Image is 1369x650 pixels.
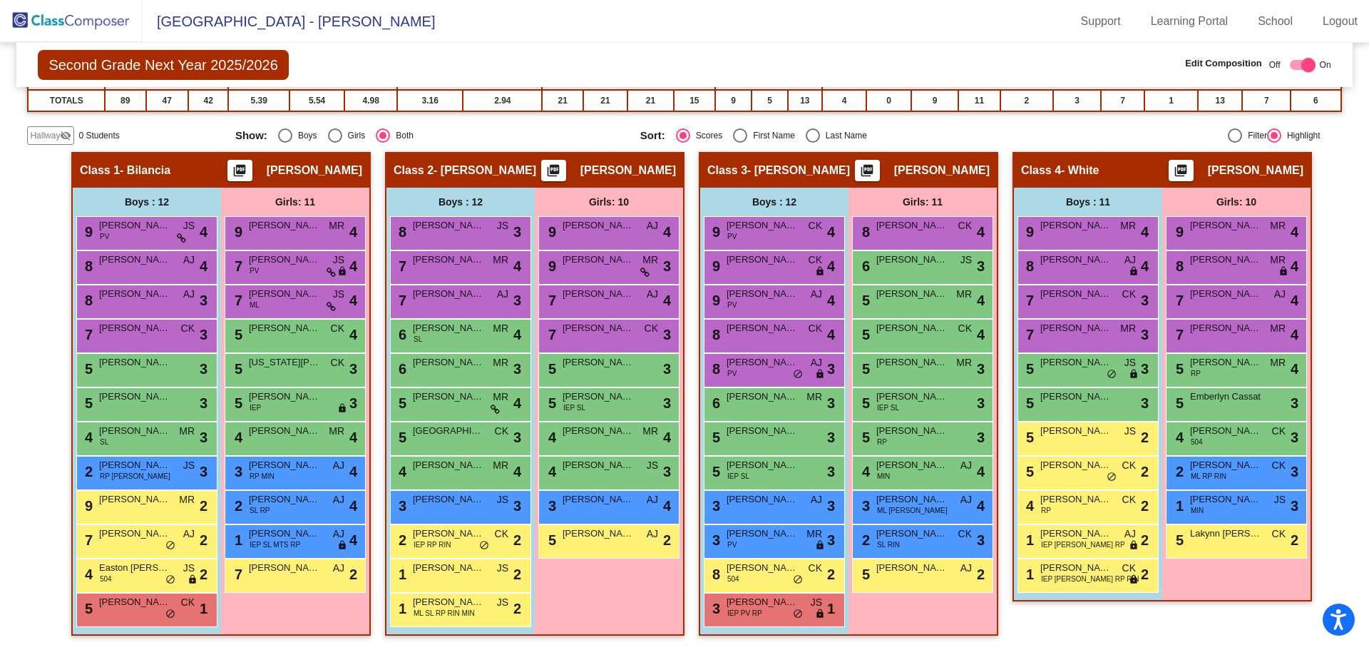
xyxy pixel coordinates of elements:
[1242,90,1291,111] td: 7
[493,253,508,268] span: MR
[858,293,870,308] span: 5
[200,392,207,414] span: 3
[1139,10,1240,33] a: Learning Portal
[200,427,207,448] span: 3
[183,253,195,268] span: AJ
[627,90,674,111] td: 21
[513,358,521,380] span: 3
[647,287,658,302] span: AJ
[1242,129,1267,142] div: Filter
[414,334,422,345] span: SL
[640,128,1035,143] mat-radio-group: Select an option
[1040,253,1112,267] span: [PERSON_NAME]
[249,287,320,301] span: [PERSON_NAME]
[545,258,556,274] span: 9
[493,321,508,336] span: MR
[563,321,634,335] span: [PERSON_NAME][MEDICAL_DATA]
[249,321,320,335] span: [PERSON_NAME]
[709,293,720,308] span: 9
[1198,90,1242,111] td: 13
[1124,253,1136,268] span: AJ
[1014,188,1162,216] div: Boys : 11
[349,392,357,414] span: 3
[235,129,267,142] span: Show:
[329,218,344,233] span: MR
[545,395,556,411] span: 5
[806,390,822,405] span: MR
[1320,59,1331,71] span: On
[1022,361,1034,377] span: 5
[1022,293,1034,308] span: 7
[342,129,366,142] div: Girls
[858,395,870,411] span: 5
[866,90,911,111] td: 0
[811,287,822,302] span: AJ
[495,424,508,439] span: CK
[1162,188,1311,216] div: Girls: 10
[960,253,972,268] span: JS
[1270,218,1286,233] span: MR
[1274,287,1286,302] span: AJ
[876,424,948,438] span: [PERSON_NAME]
[877,402,899,413] span: IEP SL
[331,321,344,336] span: CK
[231,395,242,411] span: 5
[227,160,252,181] button: Print Students Details
[1141,221,1149,243] span: 4
[99,355,170,370] span: [PERSON_NAME]
[827,221,835,243] span: 4
[1172,293,1184,308] span: 7
[1040,390,1112,404] span: [PERSON_NAME]
[30,129,60,142] span: Hallway
[434,163,536,178] span: - [PERSON_NAME]
[99,218,170,233] span: [PERSON_NAME]
[956,355,972,370] span: MR
[250,300,260,310] span: ML
[827,392,835,414] span: 3
[709,327,720,342] span: 8
[1272,424,1286,439] span: CK
[700,188,848,216] div: Boys : 12
[81,258,93,274] span: 8
[292,129,317,142] div: Boys
[809,253,822,268] span: CK
[395,258,406,274] span: 7
[337,266,347,278] span: lock
[545,327,556,342] span: 7
[977,221,985,243] span: 4
[563,287,634,301] span: [PERSON_NAME]
[100,231,109,242] span: PV
[463,90,542,111] td: 2.94
[535,188,683,216] div: Girls: 10
[563,355,634,370] span: [PERSON_NAME]
[727,368,737,379] span: PV
[99,253,170,267] span: [PERSON_NAME]
[231,361,242,377] span: 5
[60,130,71,141] mat-icon: visibility_off
[333,253,344,268] span: JS
[231,224,242,240] span: 9
[1172,224,1184,240] span: 9
[956,287,972,302] span: MR
[143,10,435,33] span: [GEOGRAPHIC_DATA] - [PERSON_NAME]
[709,395,720,411] span: 6
[497,287,508,302] span: AJ
[541,160,566,181] button: Print Students Details
[200,324,207,345] span: 3
[542,90,583,111] td: 21
[1190,218,1261,233] span: [PERSON_NAME]
[858,361,870,377] span: 5
[231,163,248,183] mat-icon: picture_as_pdf
[820,129,867,142] div: Last Name
[1246,10,1304,33] a: School
[1040,287,1112,301] span: [PERSON_NAME] [PERSON_NAME]
[809,321,822,336] span: CK
[329,424,344,439] span: MR
[674,90,715,111] td: 15
[1270,253,1286,268] span: MR
[663,221,671,243] span: 4
[1021,163,1061,178] span: Class 4
[977,255,985,277] span: 3
[120,163,170,178] span: - Bilancia
[99,424,170,438] span: [PERSON_NAME]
